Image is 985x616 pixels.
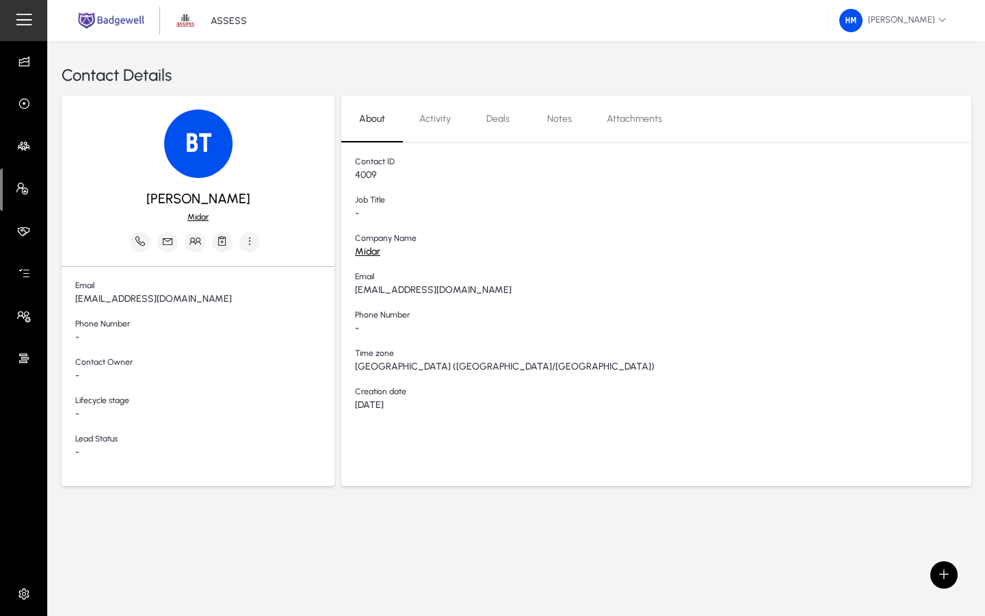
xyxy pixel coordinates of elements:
[355,285,971,296] span: [EMAIL_ADDRESS][DOMAIN_NAME]
[355,361,971,373] span: [GEOGRAPHIC_DATA] ([GEOGRAPHIC_DATA]/[GEOGRAPHIC_DATA])
[403,103,467,136] a: Activity
[828,8,958,33] button: [PERSON_NAME]
[172,8,198,34] img: 1.png
[187,212,209,222] a: Midar
[355,208,971,220] span: -
[75,294,334,305] span: [EMAIL_ADDRESS][DOMAIN_NAME]
[355,323,971,335] span: -
[75,434,334,447] span: Lead Status
[355,348,971,361] span: Time zone
[75,357,334,370] span: Contact Owner
[359,114,385,124] span: About
[839,9,863,32] img: 219.png
[355,246,380,257] a: Midar
[341,103,403,136] a: About
[75,332,334,344] span: -
[355,233,971,246] span: Company Name
[75,370,334,382] span: -
[355,310,971,323] span: Phone Number
[355,157,971,170] span: Contact ID
[839,9,947,32] span: [PERSON_NAME]
[590,103,679,136] a: Attachments
[355,195,971,208] span: Job Title
[211,15,247,27] p: ASSESS
[355,400,971,411] span: [DATE]
[75,396,334,409] span: Lifecycle stage
[75,409,334,420] span: -
[164,110,233,178] img: 4009.png
[419,114,451,124] span: Activity
[355,170,971,181] span: 4009
[75,281,334,294] span: Email
[486,114,510,124] span: Deals
[529,103,590,136] a: Notes
[146,188,250,209] span: [PERSON_NAME]
[62,63,172,88] span: Contact Details
[75,447,334,459] span: -
[547,114,572,124] span: Notes
[355,272,971,285] span: Email
[607,114,662,124] span: Attachments
[355,387,971,400] span: Creation date
[75,319,334,332] span: Phone Number
[75,11,147,30] img: main.png
[467,103,529,136] a: Deals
